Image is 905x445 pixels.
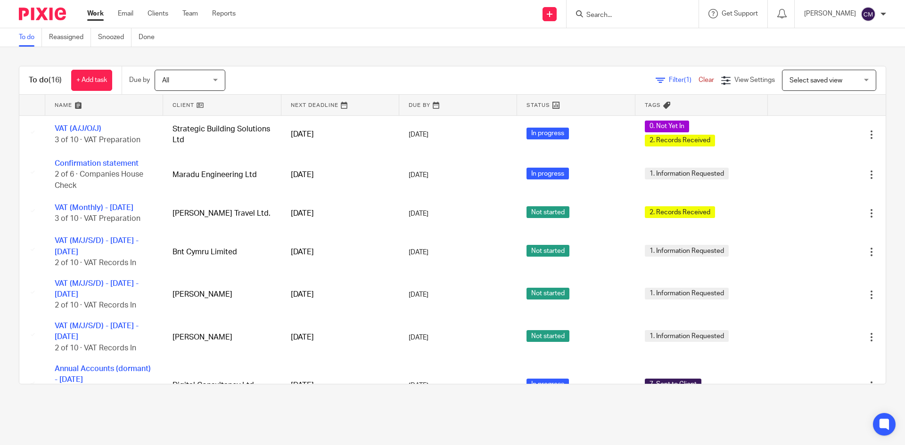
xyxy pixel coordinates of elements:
[645,101,661,106] span: Tags
[281,286,399,320] td: [DATE]
[19,8,66,20] img: Pixie
[163,368,281,407] td: [PERSON_NAME]
[409,165,428,172] span: [DATE]
[734,77,775,83] span: View Settings
[861,7,876,22] img: svg%3E
[722,10,758,17] span: Get Support
[645,133,715,145] span: 2. Records Received
[163,185,281,218] td: [PERSON_NAME] Travel Ltd.
[98,28,132,47] a: Snoozed
[55,237,123,244] span: 2 of 10 · VAT Records In
[527,380,569,392] span: In progress
[29,75,62,85] h1: To do
[645,162,729,173] span: 1. Information Requested
[55,194,121,201] a: VAT (Monthly) - [DATE]
[87,9,104,18] a: Work
[163,252,281,286] td: [PERSON_NAME]
[409,129,428,136] span: [DATE]
[55,134,126,141] span: 3 of 10 · VAT Preparation
[55,170,150,177] span: 2 of 6 · Companies House Check
[182,9,198,18] a: Team
[281,219,399,252] td: [DATE]
[163,320,281,368] td: Digital Consultancy Ltd
[527,162,569,173] span: In progress
[55,160,126,167] a: Confirmation statement
[281,252,399,286] td: [DATE]
[645,337,701,349] span: 7. Sent to Client
[684,77,691,83] span: (1)
[49,28,91,47] a: Reassigned
[55,374,71,381] a: SATR
[212,9,236,18] a: Reports
[645,373,699,385] span: 4. Awaiting Info
[409,266,428,273] span: [DATE]
[163,219,281,252] td: Bnt Cymru Limited
[55,271,123,277] span: 2 of 10 · VAT Records In
[527,229,569,241] span: Not started
[527,195,569,207] span: Not started
[409,232,428,239] span: [DATE]
[163,113,281,152] td: Strategic Building Solutions Ltd
[409,299,428,306] span: [DATE]
[281,152,399,185] td: [DATE]
[55,326,141,342] a: Annual Accounts (dormant) - [DATE]
[55,203,126,210] span: 3 of 10 · VAT Preparation
[118,9,133,18] a: Email
[55,305,123,311] span: 2 of 10 · VAT Records In
[281,320,399,368] td: [DATE]
[19,28,42,47] a: To do
[55,124,96,131] a: VAT (A/J/O/J)
[55,295,147,301] a: VAT (M/J/S/D) - [DATE] - [DATE]
[669,77,699,83] span: Filter
[527,296,569,307] span: Not started
[804,9,856,18] p: [PERSON_NAME]
[645,229,729,241] span: 1. Information Requested
[148,9,168,18] a: Clients
[71,70,112,91] a: + Add task
[790,77,842,84] span: Select saved view
[281,368,399,407] td: [DATE]
[162,77,169,84] span: All
[527,337,569,349] span: In progress
[55,346,152,362] span: 12 of 16 · Accounts Submitted to CH
[163,152,281,185] td: Maradu Engineering Ltd
[139,28,162,47] a: Done
[49,76,62,84] span: (16)
[409,340,428,347] span: [DATE]
[645,262,729,274] span: 1. Information Requested
[409,199,428,205] span: [DATE]
[129,75,150,85] p: Due by
[163,286,281,320] td: [PERSON_NAME]
[281,185,399,218] td: [DATE]
[55,261,147,268] a: VAT (M/J/S/D) - [DATE] - [DATE]
[281,113,399,152] td: [DATE]
[645,195,715,207] span: 2. Records Received
[527,126,569,138] span: In progress
[527,262,569,274] span: Not started
[699,77,714,83] a: Clear
[645,119,689,130] span: 0. Not Yet In
[585,11,670,20] input: Search
[55,227,147,234] a: VAT (M/J/S/D) - [DATE] - [DATE]
[645,296,729,307] span: 1. Information Requested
